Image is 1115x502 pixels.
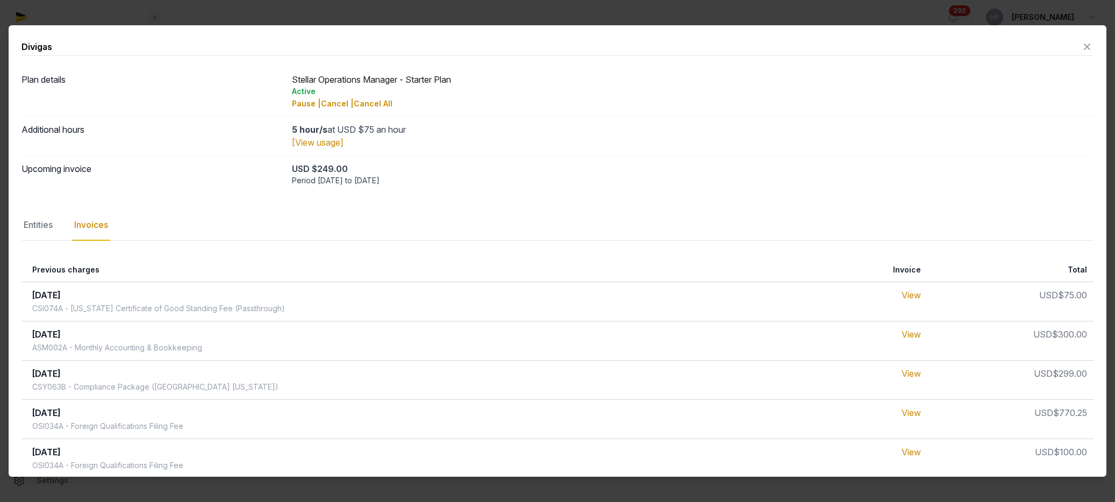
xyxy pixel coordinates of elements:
[292,162,1094,175] div: USD $249.00
[722,258,927,282] th: Invoice
[1035,447,1054,457] span: USD
[22,73,283,110] dt: Plan details
[1053,407,1087,418] span: $770.25
[32,329,61,340] span: [DATE]
[292,73,1094,110] div: Stellar Operations Manager - Starter Plan
[32,382,278,392] div: CSY063B - Compliance Package ([GEOGRAPHIC_DATA] [US_STATE])
[22,162,283,186] dt: Upcoming invoice
[1034,407,1053,418] span: USD
[22,210,1093,241] nav: Tabs
[22,40,52,53] div: Divigas
[32,368,61,379] span: [DATE]
[32,303,285,314] div: CSI074A - [US_STATE] Certificate of Good Standing Fee (Passthrough)
[902,407,921,418] a: View
[32,342,202,353] div: ASM002A - Monthly Accounting & Bookkeeping
[1034,368,1053,379] span: USD
[1033,329,1052,340] span: USD
[22,123,283,149] dt: Additional hours
[1054,447,1087,457] span: $100.00
[321,99,354,108] span: Cancel |
[1053,368,1087,379] span: $299.00
[32,421,183,432] div: OSI034A - Foreign Qualifications Filing Fee
[902,290,921,300] a: View
[292,123,1094,136] div: at USD $75 an hour
[72,210,110,241] div: Invoices
[292,99,321,108] span: Pause |
[292,175,1094,186] div: Period [DATE] to [DATE]
[292,137,344,148] a: [View usage]
[927,258,1093,282] th: Total
[32,447,61,457] span: [DATE]
[32,460,183,471] div: OSI034A - Foreign Qualifications Filing Fee
[354,99,392,108] span: Cancel All
[902,329,921,340] a: View
[902,368,921,379] a: View
[32,407,61,418] span: [DATE]
[1052,329,1087,340] span: $300.00
[292,86,1094,97] div: Active
[1039,290,1058,300] span: USD
[32,290,61,300] span: [DATE]
[1058,290,1087,300] span: $75.00
[292,124,327,135] strong: 5 hour/s
[22,258,722,282] th: Previous charges
[22,210,55,241] div: Entities
[902,447,921,457] a: View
